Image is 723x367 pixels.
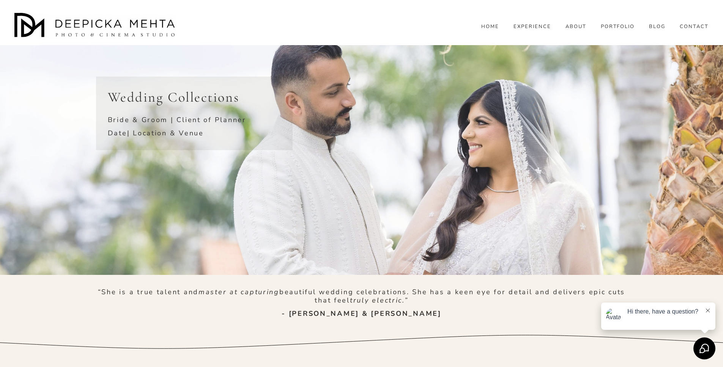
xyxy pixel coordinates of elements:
[108,129,204,138] span: Date| Location & Venue
[108,115,246,124] span: Bride & Groom | Client of Planner
[198,287,279,296] em: master at capturing
[96,288,627,305] p: “She is a true talent and beautiful wedding celebrations. She has a keen eye for detail and deliv...
[680,23,709,30] a: CONTACT
[514,23,551,30] a: EXPERIENCE
[282,309,441,318] strong: - [PERSON_NAME] & [PERSON_NAME]
[565,23,586,30] a: ABOUT
[14,13,178,39] img: Austin Wedding Photographer - Deepicka Mehta Photography &amp; Cinematography
[649,24,665,30] span: BLOG
[649,23,665,30] a: folder dropdown
[481,23,499,30] a: HOME
[108,89,239,105] span: Wedding Collections
[350,296,408,305] em: truly electric.”
[601,23,635,30] a: PORTFOLIO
